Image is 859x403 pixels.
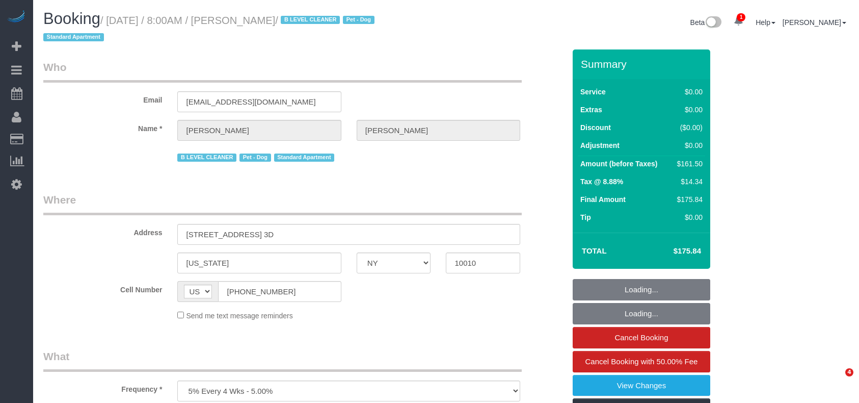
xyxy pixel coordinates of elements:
h3: Summary [581,58,705,70]
span: 1 [737,13,745,21]
div: $14.34 [673,177,703,187]
label: Tip [580,212,591,222]
label: Extras [580,105,602,115]
div: $161.50 [673,159,703,169]
label: Adjustment [580,140,620,150]
div: $175.84 [673,194,703,205]
div: $0.00 [673,212,703,222]
strong: Total [582,246,607,255]
span: Pet - Dog [239,154,271,162]
label: Frequency * [36,381,170,394]
label: Amount (before Taxes) [580,159,657,169]
label: Final Amount [580,194,626,205]
img: Automaid Logo [6,10,26,24]
input: Cell Number [218,281,341,302]
span: Pet - Dog [343,16,374,24]
a: Cancel Booking with 50.00% Fee [573,351,710,372]
span: Booking [43,10,100,28]
a: Help [756,18,775,27]
a: [PERSON_NAME] [783,18,846,27]
label: Cell Number [36,281,170,295]
div: ($0.00) [673,122,703,133]
small: / [DATE] / 8:00AM / [PERSON_NAME] [43,15,378,43]
legend: What [43,349,522,372]
label: Tax @ 8.88% [580,177,623,187]
span: Cancel Booking with 50.00% Fee [585,357,698,366]
legend: Where [43,192,522,215]
label: Address [36,224,170,238]
input: Email [177,91,341,112]
div: $0.00 [673,140,703,150]
a: Cancel Booking [573,327,710,348]
img: New interface [705,16,721,30]
iframe: Intercom live chat [824,368,849,393]
a: View Changes [573,375,710,396]
input: Last Name [357,120,520,141]
label: Discount [580,122,611,133]
input: Zip Code [446,253,520,273]
label: Service [580,87,606,97]
div: $0.00 [673,105,703,115]
span: Standard Apartment [43,33,104,41]
span: 4 [845,368,853,376]
legend: Who [43,60,522,83]
a: 1 [729,10,748,33]
input: City [177,253,341,273]
span: B LEVEL CLEANER [177,154,236,162]
span: Standard Apartment [274,154,335,162]
a: Beta [690,18,722,27]
span: B LEVEL CLEANER [281,16,340,24]
label: Email [36,91,170,105]
span: Send me text message reminders [186,312,292,320]
input: First Name [177,120,341,141]
h4: $175.84 [643,247,701,256]
label: Name * [36,120,170,134]
div: $0.00 [673,87,703,97]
